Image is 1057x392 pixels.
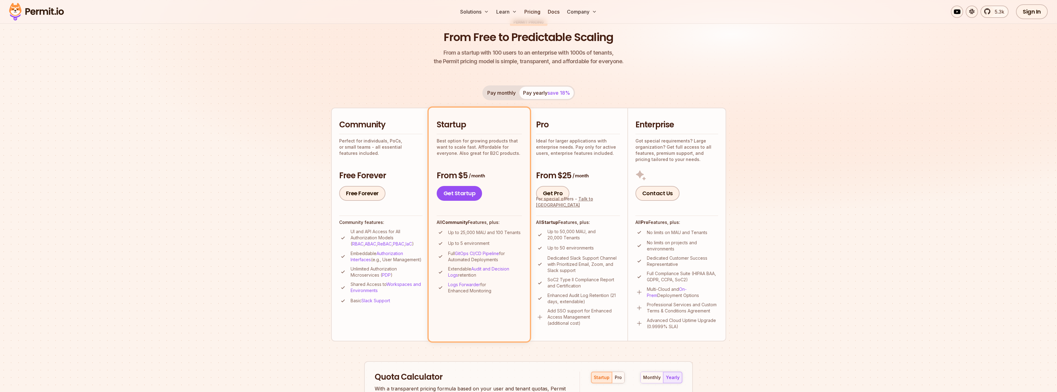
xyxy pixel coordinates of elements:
h4: All Features, plus: [437,219,522,225]
p: Up to 5 environment [448,240,489,246]
p: Ideal for larger applications with enterprise needs. Pay only for active users, enterprise featur... [536,138,620,156]
span: / month [469,173,485,179]
h4: Community features: [339,219,422,225]
p: Professional Services and Custom Terms & Conditions Agreement [647,302,718,314]
a: ABAC [365,241,376,246]
span: 5.3k [991,8,1004,15]
a: Authorization Interfaces [351,251,403,262]
h2: Pro [536,119,620,130]
img: Permit logo [6,1,67,22]
a: Get Startup [437,186,482,201]
a: 5.3k [980,6,1009,18]
p: Full Compliance Suite (HIPAA BAA, GDPR, CCPA, SoC2) [647,270,718,283]
a: Logs Forwarder [448,282,480,287]
a: Slack Support [361,298,390,303]
strong: Startup [541,220,558,225]
a: On-Prem [647,287,687,298]
h1: From Free to Predictable Scaling [444,30,613,45]
p: Got special requirements? Large organization? Get full access to all features, premium support, a... [635,138,718,163]
strong: Community [442,220,468,225]
button: Solutions [458,6,491,18]
button: Pay monthly [484,87,519,99]
strong: Pro [641,220,648,225]
a: ReBAC [377,241,392,246]
a: RBAC [352,241,364,246]
p: Best option for growing products that want to scale fast. Affordable for everyone. Also great for... [437,138,522,156]
a: Sign In [1016,4,1048,19]
p: Perfect for individuals, PoCs, or small teams - all essential features included. [339,138,422,156]
p: Dedicated Slack Support Channel with Prioritized Email, Zoom, and Slack support [547,255,620,274]
p: SoC2 Type II Compliance Report and Certification [547,277,620,289]
a: Audit and Decision Logs [448,266,509,278]
a: PBAC [393,241,404,246]
p: Up to 50,000 MAU, and 20,000 Tenants [547,229,620,241]
a: Pricing [522,6,543,18]
p: Embeddable (e.g., User Management) [351,250,422,263]
p: Up to 25,000 MAU and 100 Tenants [448,229,521,236]
a: PDP [382,272,391,278]
p: Add SSO support for Enhanced Access Management (additional cost) [547,308,620,326]
a: Free Forever [339,186,385,201]
p: Dedicated Customer Success Representative [647,255,718,267]
p: Unlimited Authorization Microservices ( ) [351,266,422,278]
h4: All Features, plus: [635,219,718,225]
span: From a startup with 100 users to an enterprise with 1000s of tenants, [434,48,624,57]
h3: Free Forever [339,170,422,181]
p: Basic [351,298,390,304]
p: No limits on projects and environments [647,240,718,252]
p: Enhanced Audit Log Retention (21 days, extendable) [547,292,620,305]
h4: All Features, plus: [536,219,620,225]
button: Learn [494,6,519,18]
h3: From $25 [536,170,620,181]
button: Company [564,6,599,18]
p: Multi-Cloud and Deployment Options [647,286,718,299]
p: No limits on MAU and Tenants [647,229,707,236]
a: Docs [545,6,562,18]
h3: From $5 [437,170,522,181]
a: GitOps CI/CD Pipeline [455,251,499,256]
p: Full for Automated Deployments [448,250,522,263]
p: Extendable retention [448,266,522,278]
div: monthly [643,374,661,381]
h2: Community [339,119,422,130]
h2: Quota Calculator [375,372,568,383]
a: IaC [406,241,412,246]
span: / month [572,173,589,179]
a: Contact Us [635,186,680,201]
div: For special offers - [536,196,620,208]
p: Advanced Cloud Uptime Upgrade (0.9999% SLA) [647,317,718,330]
p: UI and API Access for All Authorization Models ( , , , , ) [351,229,422,247]
h2: Startup [437,119,522,130]
p: the Permit pricing model is simple, transparent, and affordable for everyone. [434,48,624,66]
p: for Enhanced Monitoring [448,282,522,294]
div: pro [615,374,622,381]
h2: Enterprise [635,119,718,130]
a: Get Pro [536,186,570,201]
p: Shared Access to [351,281,422,294]
p: Up to 50 environments [547,245,594,251]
